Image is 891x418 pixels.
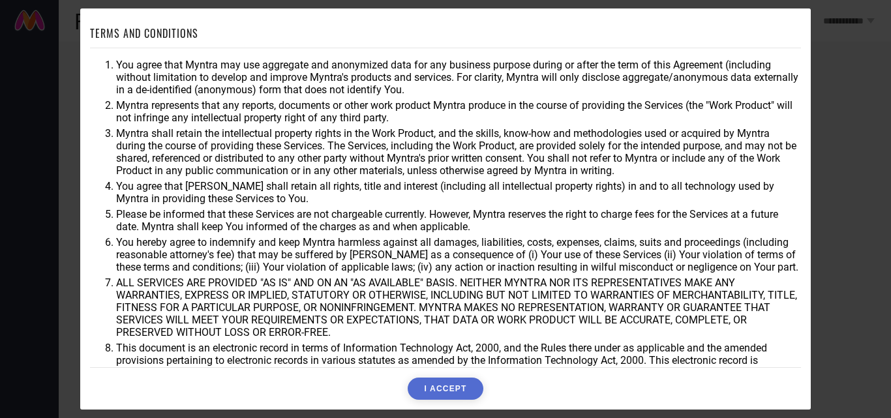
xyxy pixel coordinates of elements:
[116,127,801,177] li: Myntra shall retain the intellectual property rights in the Work Product, and the skills, know-ho...
[116,342,801,379] li: This document is an electronic record in terms of Information Technology Act, 2000, and the Rules...
[116,99,801,124] li: Myntra represents that any reports, documents or other work product Myntra produce in the course ...
[116,59,801,96] li: You agree that Myntra may use aggregate and anonymized data for any business purpose during or af...
[116,180,801,205] li: You agree that [PERSON_NAME] shall retain all rights, title and interest (including all intellect...
[116,208,801,233] li: Please be informed that these Services are not chargeable currently. However, Myntra reserves the...
[116,276,801,338] li: ALL SERVICES ARE PROVIDED "AS IS" AND ON AN "AS AVAILABLE" BASIS. NEITHER MYNTRA NOR ITS REPRESEN...
[90,25,198,41] h1: TERMS AND CONDITIONS
[116,236,801,273] li: You hereby agree to indemnify and keep Myntra harmless against all damages, liabilities, costs, e...
[408,378,483,400] button: I ACCEPT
